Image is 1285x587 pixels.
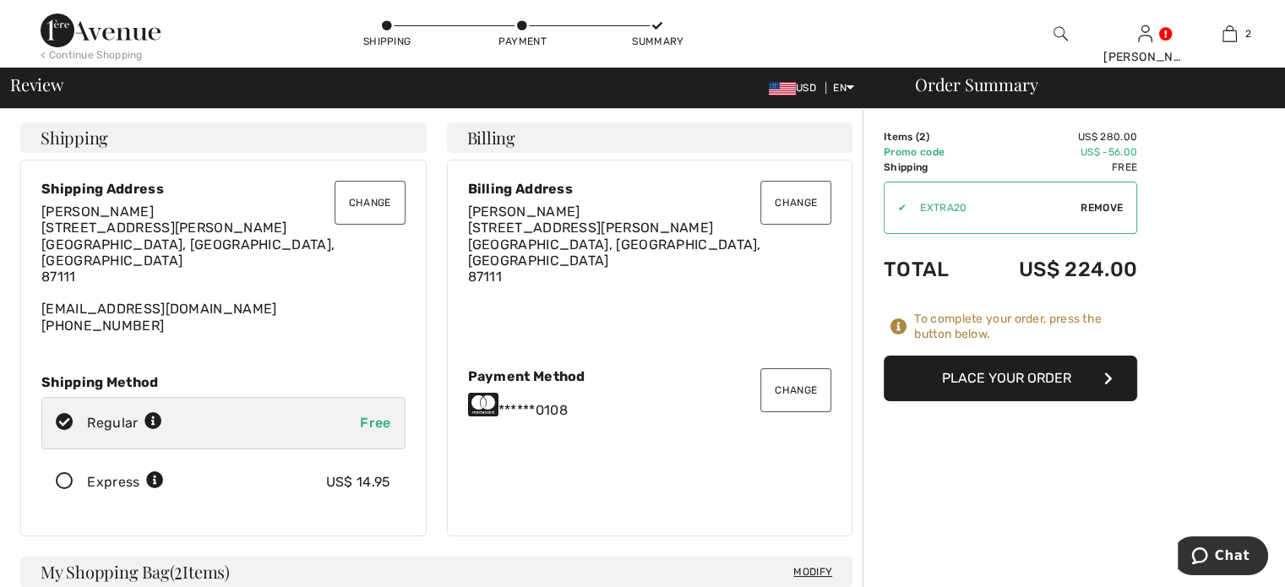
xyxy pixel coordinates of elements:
[41,374,406,390] div: Shipping Method
[919,131,925,143] span: 2
[1054,24,1068,44] img: search the website
[468,368,832,384] div: Payment Method
[326,472,391,492] div: US$ 14.95
[884,356,1137,401] button: Place Your Order
[974,129,1137,144] td: US$ 280.00
[760,181,831,225] button: Change
[1222,24,1237,44] img: My Bag
[885,200,907,215] div: ✔
[760,368,831,412] button: Change
[170,560,230,583] span: ( Items)
[884,144,974,160] td: Promo code
[1245,26,1251,41] span: 2
[10,76,63,93] span: Review
[1103,48,1186,66] div: [PERSON_NAME]
[769,82,796,95] img: US Dollar
[362,34,412,49] div: Shipping
[793,563,832,580] span: Modify
[41,47,143,63] div: < Continue Shopping
[1188,24,1271,44] a: 2
[884,160,974,175] td: Shipping
[87,413,162,433] div: Regular
[41,204,154,220] span: [PERSON_NAME]
[769,82,823,94] span: USD
[41,204,406,334] div: [EMAIL_ADDRESS][DOMAIN_NAME] [PHONE_NUMBER]
[497,34,547,49] div: Payment
[41,181,406,197] div: Shipping Address
[884,241,974,298] td: Total
[468,181,832,197] div: Billing Address
[884,129,974,144] td: Items ( )
[20,557,852,587] h4: My Shopping Bag
[1081,200,1123,215] span: Remove
[1138,25,1152,41] a: Sign In
[335,181,406,225] button: Change
[174,559,182,581] span: 2
[467,129,515,146] span: Billing
[907,182,1081,233] input: Promo code
[41,14,161,47] img: 1ère Avenue
[468,204,580,220] span: [PERSON_NAME]
[974,241,1137,298] td: US$ 224.00
[41,220,335,285] span: [STREET_ADDRESS][PERSON_NAME] [GEOGRAPHIC_DATA], [GEOGRAPHIC_DATA], [GEOGRAPHIC_DATA] 87111
[632,34,683,49] div: Summary
[974,144,1137,160] td: US$ -56.00
[468,220,761,285] span: [STREET_ADDRESS][PERSON_NAME] [GEOGRAPHIC_DATA], [GEOGRAPHIC_DATA], [GEOGRAPHIC_DATA] 87111
[1178,536,1268,579] iframe: Opens a widget where you can chat to one of our agents
[914,312,1137,342] div: To complete your order, press the button below.
[974,160,1137,175] td: Free
[1138,24,1152,44] img: My Info
[833,82,854,94] span: EN
[41,129,108,146] span: Shipping
[360,415,390,431] span: Free
[87,472,164,492] div: Express
[895,76,1275,93] div: Order Summary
